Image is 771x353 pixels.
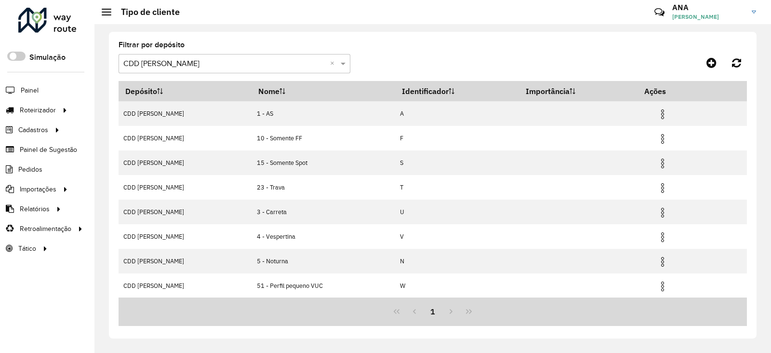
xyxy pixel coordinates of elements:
td: 5 - Noturna [252,249,395,273]
td: 23 - Trava [252,175,395,200]
span: Painel de Sugestão [20,145,77,155]
span: Cadastros [18,125,48,135]
td: W [395,273,519,298]
td: CDD [PERSON_NAME] [119,224,252,249]
td: U [395,200,519,224]
td: CDD [PERSON_NAME] [119,101,252,126]
h2: Tipo de cliente [111,7,180,17]
td: 15 - Somente Spot [252,150,395,175]
label: Filtrar por depósito [119,39,185,51]
td: CDD [PERSON_NAME] [119,126,252,150]
span: Painel [21,85,39,95]
span: Roteirizador [20,105,56,115]
td: 10 - Somente FF [252,126,395,150]
span: Tático [18,244,36,254]
span: [PERSON_NAME] [672,13,744,21]
button: 1 [424,302,442,321]
td: CDD [PERSON_NAME] [119,175,252,200]
td: CDD [PERSON_NAME] [119,249,252,273]
span: Retroalimentação [20,224,71,234]
span: Pedidos [18,164,42,175]
td: 3 - Carreta [252,200,395,224]
th: Ações [638,81,695,101]
span: Clear all [330,58,338,69]
td: CDD [PERSON_NAME] [119,150,252,175]
td: 51 - Perfil pequeno VUC [252,273,395,298]
a: Contato Rápido [649,2,670,23]
td: T [395,175,519,200]
label: Simulação [29,52,66,63]
th: Importância [519,81,638,101]
td: S [395,150,519,175]
td: 1 - AS [252,101,395,126]
td: A [395,101,519,126]
td: 4 - Vespertina [252,224,395,249]
td: F [395,126,519,150]
td: CDD [PERSON_NAME] [119,273,252,298]
th: Identificador [395,81,519,101]
th: Depósito [119,81,252,101]
h3: ANA [672,3,744,12]
th: Nome [252,81,395,101]
span: Relatórios [20,204,50,214]
span: Importações [20,184,56,194]
td: N [395,249,519,273]
td: CDD [PERSON_NAME] [119,200,252,224]
td: V [395,224,519,249]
